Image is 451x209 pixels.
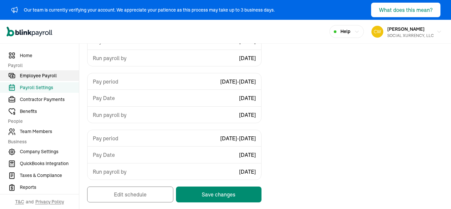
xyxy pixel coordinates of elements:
[20,172,79,179] span: Taxes & Compliance
[239,151,256,159] span: [DATE]
[387,33,434,39] div: SOCIAL XURRENCY, LLC
[93,134,118,142] span: Pay period
[369,23,444,40] button: [PERSON_NAME]SOCIAL XURRENCY, LLC
[20,72,79,79] span: Employee Payroll
[93,151,115,159] span: Pay Date
[330,25,364,38] button: Help
[220,134,256,142] span: [DATE] - [DATE]
[93,78,118,86] span: Pay period
[20,96,79,103] span: Contractor Payments
[8,62,75,69] span: Payroll
[93,94,115,102] span: Pay Date
[20,108,79,115] span: Benefits
[87,187,173,202] button: Edit schedule
[15,198,24,205] span: T&C
[418,177,451,209] iframe: Chat Widget
[93,54,126,62] span: Run payroll by
[8,138,75,145] span: Business
[7,22,52,41] nav: Global
[93,168,126,176] span: Run payroll by
[20,148,79,155] span: Company Settings
[8,118,75,125] span: People
[239,168,256,176] span: [DATE]
[24,7,275,14] div: Our team is currently verifying your account. We appreciate your patience as this process may tak...
[239,111,256,119] span: [DATE]
[20,52,79,59] span: Home
[387,26,425,32] span: [PERSON_NAME]
[340,28,350,35] span: Help
[239,94,256,102] span: [DATE]
[371,3,440,17] button: What does this mean?
[176,187,261,202] button: Save changes
[20,84,79,91] span: Payroll Settings
[93,111,126,119] span: Run payroll by
[239,54,256,62] span: [DATE]
[379,6,433,14] div: What does this mean?
[20,160,79,167] span: QuickBooks Integration
[20,184,79,191] span: Reports
[35,198,64,205] span: Privacy Policy
[20,128,79,135] span: Team Members
[220,78,256,86] span: [DATE] - [DATE]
